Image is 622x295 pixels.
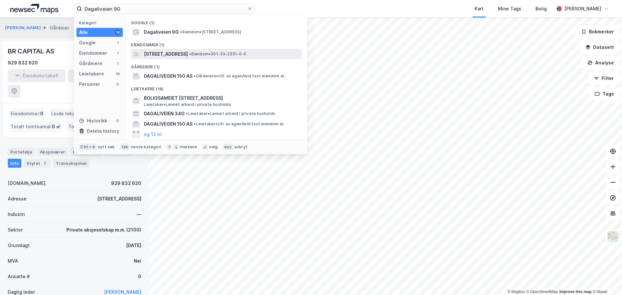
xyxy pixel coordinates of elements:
[41,160,48,166] div: 2
[507,289,525,294] a: Mapbox
[79,28,88,36] div: Alle
[8,195,27,203] div: Adresse
[8,242,30,249] div: Grunnlagt
[559,289,592,294] a: Improve this map
[115,118,120,123] div: 0
[8,108,46,119] div: Eiendommer :
[580,41,619,54] button: Datasett
[131,144,161,150] div: neste kategori
[111,179,141,187] div: 929 832 620
[209,144,218,150] div: velg
[590,264,622,295] iframe: Chat Widget
[8,179,47,187] div: [DOMAIN_NAME].
[526,289,558,294] a: OpenStreetMap
[82,4,247,14] input: Søk på adresse, matrikkel, gårdeiere, leietakere eller personer
[126,81,307,93] div: Leietakere (16)
[79,20,123,25] div: Kategori
[115,82,120,87] div: 0
[138,273,141,280] div: 0
[180,29,182,34] span: •
[194,74,196,78] span: •
[79,70,104,78] div: Leietakere
[126,242,141,249] div: [DATE]
[223,144,233,150] div: esc
[115,40,120,45] div: 1
[498,5,521,13] div: Mine Tags
[8,210,25,218] div: Industri
[589,87,619,100] button: Tags
[564,5,601,13] div: [PERSON_NAME]
[144,120,192,128] span: DAGALIVEGEN 150 AS
[8,59,38,67] div: 929 832 620
[180,144,197,150] div: markere
[70,148,102,156] div: Eiendommer
[134,257,141,265] div: Nei
[115,71,120,76] div: 16
[37,148,68,156] div: Aksjonærer
[87,127,119,135] div: Delete history
[194,121,196,126] span: •
[126,59,307,71] div: Gårdeiere (1)
[475,5,484,13] div: Kart
[194,121,284,127] span: Leietaker • Utl. av egen/leid fast eiendom el.
[79,144,97,150] div: Ctrl + k
[536,5,547,13] div: Bolig
[180,29,241,35] span: Eiendom • [STREET_ADDRESS]
[97,195,141,203] div: [STREET_ADDRESS]
[8,46,55,56] div: BR CAPITAL AS
[8,121,63,132] div: Totalt tomteareal :
[186,111,276,116] span: Leietaker • Lønnet arbeid i private husholdn.
[189,51,191,56] span: •
[8,159,21,168] div: Info
[98,144,115,150] div: nytt søk
[144,28,179,36] span: Dagaliveien 9G
[115,30,120,35] div: 19
[126,15,307,27] div: Google (1)
[126,37,307,49] div: Eiendommer (1)
[24,159,51,168] div: Styret
[79,60,102,67] div: Gårdeiere
[8,148,35,156] div: Portefølje
[8,273,30,280] div: Ansatte #
[53,159,90,168] div: Transaksjoner
[52,123,61,130] span: 0 ㎡
[144,130,162,138] button: og 13 til
[115,61,120,66] div: 1
[234,144,248,150] div: avbryt
[49,108,95,119] div: Leide lokasjoner :
[607,231,619,243] img: Z
[194,74,285,79] span: Gårdeiere • Utl. av egen/leid fast eiendom el.
[5,25,42,31] button: [PERSON_NAME]
[66,226,141,234] div: Private aksjeselskap m.m. (2100)
[137,210,141,218] div: —
[189,51,246,57] span: Eiendom • 301-33-2331-0-0
[40,110,43,118] span: 0
[8,226,23,234] div: Sektor
[79,80,100,88] div: Personer
[576,25,619,38] button: Bokmerker
[588,72,619,85] button: Filter
[144,110,185,118] span: DAGALIVEIEN 34G
[10,4,58,14] img: logo.a4113a55bc3d86da70a041830d287a7e.svg
[50,24,69,32] div: Gårdeier
[79,39,96,47] div: Google
[115,51,120,56] div: 1
[582,56,619,69] button: Analyse
[144,94,299,102] span: BOLIGSAMEIET [STREET_ADDRESS]
[144,50,188,58] span: [STREET_ADDRESS]
[66,121,118,132] div: Totalt byggareal :
[79,49,107,57] div: Eiendommer
[120,144,130,150] div: tab
[144,72,192,80] span: DAGALIVEGEN 150 AS
[144,102,232,107] span: Leietaker • Lønnet arbeid i private husholdn.
[8,257,18,265] div: MVA
[79,117,107,125] div: Historikk
[186,111,188,116] span: •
